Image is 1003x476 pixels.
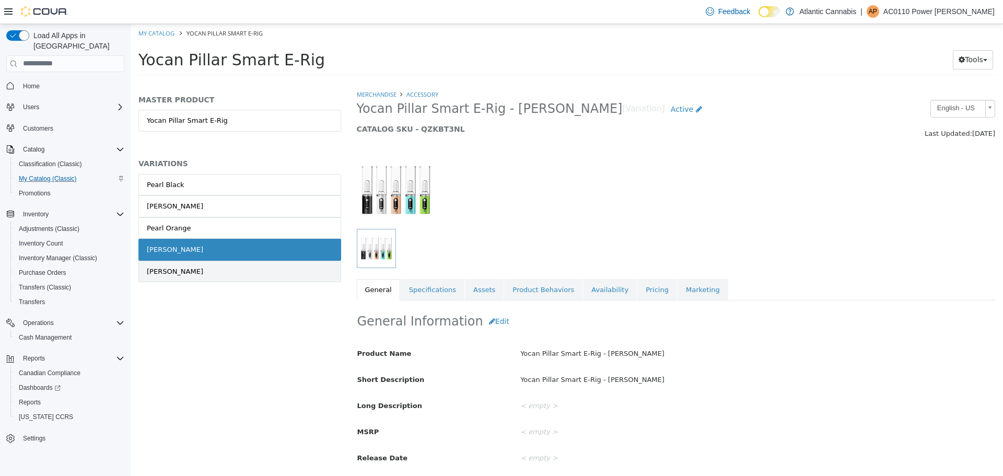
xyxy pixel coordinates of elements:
[860,5,862,18] p: |
[19,122,57,135] a: Customers
[2,121,129,136] button: Customers
[799,5,856,18] p: Atlantic Cannabis
[23,434,45,443] span: Settings
[226,255,270,277] a: General
[227,326,281,333] span: Product Name
[226,100,701,110] h5: CATALOG SKU - QZKBT3NL
[19,225,79,233] span: Adjustments (Classic)
[16,177,73,188] div: [PERSON_NAME]
[15,411,124,423] span: Washington CCRS
[702,1,754,22] a: Feedback
[15,411,77,423] a: [US_STATE] CCRS
[2,78,129,94] button: Home
[8,86,211,108] a: Yocan Pillar Smart E-Rig
[23,354,45,363] span: Reports
[8,27,194,45] span: Yocan Pillar Smart E-Rig
[2,142,129,157] button: Catalog
[276,66,308,74] a: Accessory
[19,254,97,262] span: Inventory Manager (Classic)
[822,26,862,45] button: Tools
[15,367,124,379] span: Canadian Compliance
[23,210,49,218] span: Inventory
[15,223,84,235] a: Adjustments (Classic)
[759,17,759,18] span: Dark Mode
[15,187,124,200] span: Promotions
[15,331,76,344] a: Cash Management
[16,242,73,253] div: [PERSON_NAME]
[15,172,124,185] span: My Catalog (Classic)
[19,269,66,277] span: Purchase Orders
[10,186,129,201] button: Promotions
[10,380,129,395] a: Dashboards
[19,208,124,220] span: Inventory
[23,82,40,90] span: Home
[15,381,65,394] a: Dashboards
[800,76,865,94] a: English - US
[16,199,60,210] div: Pearl Orange
[8,71,211,80] h5: MASTER PRODUCT
[547,255,598,277] a: Marketing
[15,281,75,294] a: Transfers (Classic)
[19,432,124,445] span: Settings
[19,208,53,220] button: Inventory
[800,76,850,92] span: English - US
[19,384,61,392] span: Dashboards
[16,156,54,166] div: Pearl Black
[227,378,291,386] span: Long Description
[883,5,995,18] p: AC0110 Power [PERSON_NAME]
[227,352,294,359] span: Short Description
[226,66,266,74] a: Merchandise
[19,333,72,342] span: Cash Management
[15,252,101,264] a: Inventory Manager (Classic)
[15,158,86,170] a: Classification (Classic)
[6,74,124,473] nav: Complex example
[19,189,51,198] span: Promotions
[15,237,124,250] span: Inventory Count
[15,296,124,308] span: Transfers
[19,122,124,135] span: Customers
[19,160,82,168] span: Classification (Classic)
[15,187,55,200] a: Promotions
[10,410,129,424] button: [US_STATE] CCRS
[23,319,54,327] span: Operations
[334,255,373,277] a: Assets
[226,126,305,205] img: 150
[16,220,73,231] div: [PERSON_NAME]
[15,172,81,185] a: My Catalog (Classic)
[19,369,80,377] span: Canadian Compliance
[10,171,129,186] button: My Catalog (Classic)
[19,175,77,183] span: My Catalog (Classic)
[21,6,68,17] img: Cova
[19,101,124,113] span: Users
[382,373,872,391] div: < empty >
[10,330,129,345] button: Cash Management
[382,347,872,365] div: Yocan Pillar Smart E-Rig - [PERSON_NAME]
[226,77,492,93] span: Yocan Pillar Smart E-Rig - [PERSON_NAME]
[2,351,129,366] button: Reports
[15,281,124,294] span: Transfers (Classic)
[19,317,124,329] span: Operations
[19,239,63,248] span: Inventory Count
[10,366,129,380] button: Canadian Compliance
[19,143,49,156] button: Catalog
[19,79,124,92] span: Home
[23,124,53,133] span: Customers
[794,106,842,113] span: Last Updated:
[2,207,129,222] button: Inventory
[19,101,43,113] button: Users
[15,331,124,344] span: Cash Management
[10,157,129,171] button: Classification (Classic)
[10,222,129,236] button: Adjustments (Classic)
[382,425,872,444] div: < empty >
[15,252,124,264] span: Inventory Manager (Classic)
[56,5,132,13] span: Yocan Pillar Smart E-Rig
[19,298,45,306] span: Transfers
[382,399,872,417] div: < empty >
[19,317,58,329] button: Operations
[23,145,44,154] span: Catalog
[270,255,334,277] a: Specifications
[15,396,45,409] a: Reports
[227,404,249,412] span: MSRP
[353,288,384,307] button: Edit
[19,352,124,365] span: Reports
